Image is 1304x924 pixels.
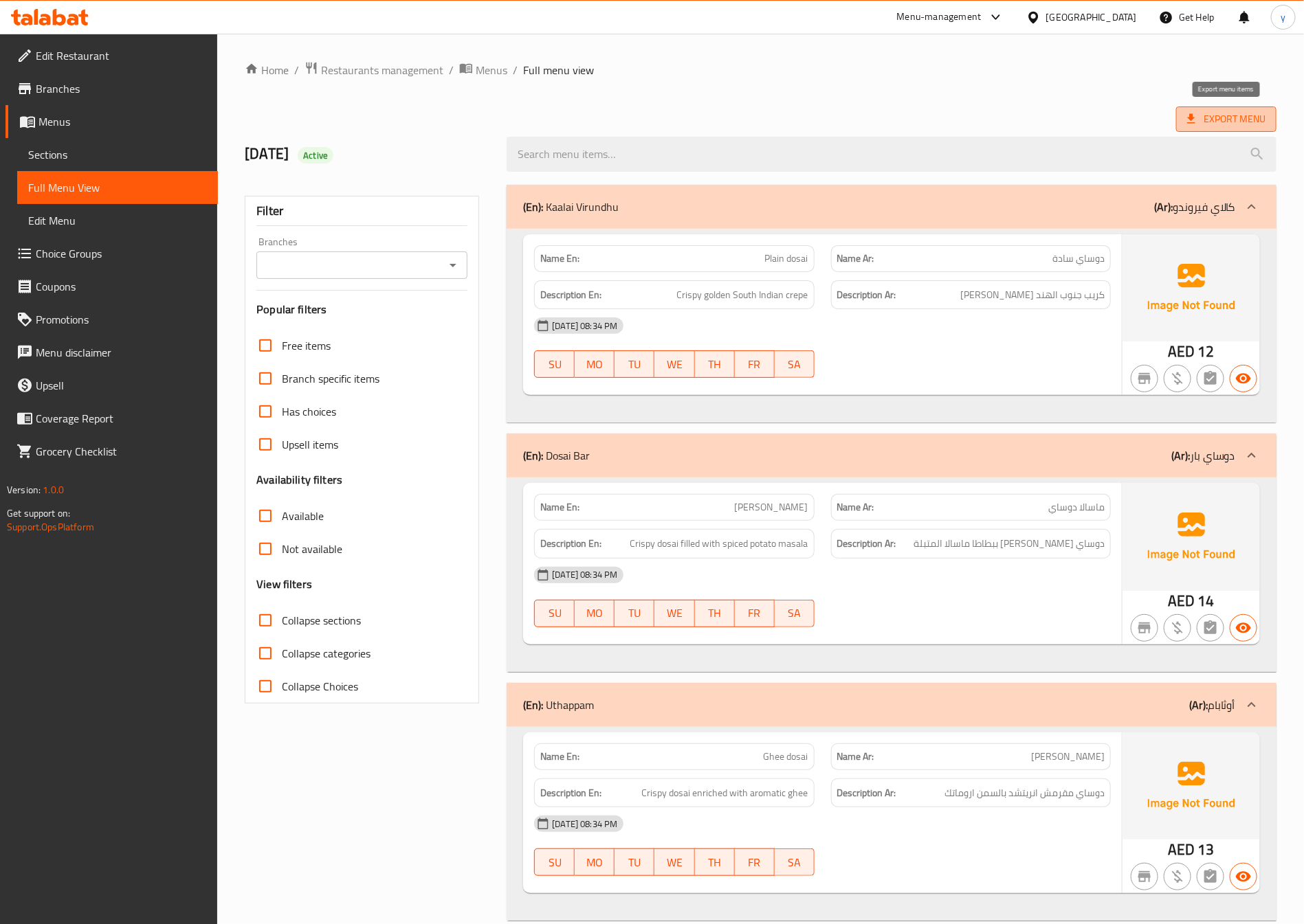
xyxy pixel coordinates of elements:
button: TU [615,848,654,876]
div: (En): Kaalai Virundhu(Ar):كالاي فيروندو [507,477,1277,671]
span: SA [780,853,809,872]
span: MO [580,603,609,623]
span: Available [282,508,324,524]
a: Grocery Checklist [5,435,218,468]
button: TH [695,350,735,378]
button: SU [534,350,575,378]
span: [PERSON_NAME] [1031,750,1105,764]
span: SA [780,354,809,374]
span: Branch specific items [282,370,379,387]
span: Menus [38,113,207,130]
button: WE [654,848,694,876]
button: Purchased item [1164,614,1191,642]
span: Upsell items [282,436,338,453]
a: Choice Groups [5,237,218,270]
span: TU [620,354,649,374]
button: MO [575,350,615,378]
li: / [449,62,454,78]
strong: Description En: [540,286,601,304]
div: (En): Dosai Bar(Ar):دوساي بار [507,433,1277,477]
span: Menus [476,62,507,78]
span: [DATE] 08:34 PM [546,319,623,333]
button: TH [695,600,735,627]
button: FR [735,848,775,876]
span: Promotions [36,311,207,328]
span: y [1281,10,1285,25]
span: Collapse sections [282,612,361,629]
span: Plain dosai [765,251,808,266]
span: SU [540,853,569,872]
button: Not has choices [1197,863,1224,890]
a: Edit Menu [17,204,218,237]
span: Crispy dosai filled with spiced potato masala [630,535,808,552]
button: FR [735,350,775,378]
span: Free items [282,337,331,354]
b: (Ar): [1171,445,1190,466]
span: SA [780,603,809,623]
button: MO [575,600,615,627]
span: Export Menu [1187,111,1266,128]
p: Dosai Bar [523,447,590,464]
strong: Description En: [540,785,601,802]
span: Full Menu View [28,179,207,196]
img: Ae5nvW7+0k+MAAAAAElFTkSuQmCC [1123,732,1260,840]
span: Choice Groups [36,245,207,262]
span: WE [660,354,689,374]
button: Available [1230,863,1257,890]
div: (En): Kaalai Virundhu(Ar):كالاي فيروندو [507,229,1277,422]
span: Menu disclaimer [36,344,207,361]
span: Edit Restaurant [36,47,207,64]
span: AED [1168,836,1195,863]
b: (Ar): [1189,695,1208,715]
span: كريب جنوب الهند [PERSON_NAME] [960,286,1105,304]
span: ماسالا دوساي [1048,500,1105,515]
strong: Name Ar: [837,500,874,515]
span: MO [580,853,609,872]
button: SA [775,848,815,876]
strong: Description Ar: [837,785,896,802]
button: SA [775,600,815,627]
li: / [294,62,299,78]
h3: Popular filters [256,302,467,317]
span: SU [540,603,569,623]
button: Available [1230,614,1257,642]
button: Purchased item [1164,365,1191,392]
span: Full menu view [523,62,594,78]
div: (En): Uthappam(Ar):أوثابام [507,683,1277,727]
span: Not available [282,541,342,557]
span: Edit Menu [28,212,207,229]
span: Upsell [36,377,207,394]
a: Menus [459,61,507,79]
span: Ghee dosai [764,750,808,764]
button: Not has choices [1197,614,1224,642]
div: (En): Kaalai Virundhu(Ar):كالاي فيروندو [507,727,1277,921]
button: TH [695,848,735,876]
span: Version: [7,481,41,499]
span: 13 [1198,836,1215,863]
span: Active [298,149,333,162]
b: (Ar): [1154,196,1173,217]
span: [PERSON_NAME] [735,500,808,515]
a: Upsell [5,369,218,402]
strong: Name En: [540,750,579,764]
p: Uthappam [523,697,594,713]
strong: Name Ar: [837,251,874,266]
span: TU [620,853,649,872]
button: WE [654,600,694,627]
a: Edit Restaurant [5,39,218,72]
span: TH [700,603,729,623]
a: Support.OpsPlatform [7,518,94,536]
span: AED [1168,338,1195,365]
strong: Name Ar: [837,750,874,764]
button: TU [615,350,654,378]
a: Full Menu View [17,171,218,204]
span: Coupons [36,278,207,295]
a: Menus [5,105,218,138]
b: (En): [523,695,543,715]
span: MO [580,354,609,374]
a: Promotions [5,303,218,336]
span: Export Menu [1176,106,1277,132]
b: (En): [523,445,543,466]
p: أوثابام [1189,697,1235,713]
input: search [507,137,1277,172]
